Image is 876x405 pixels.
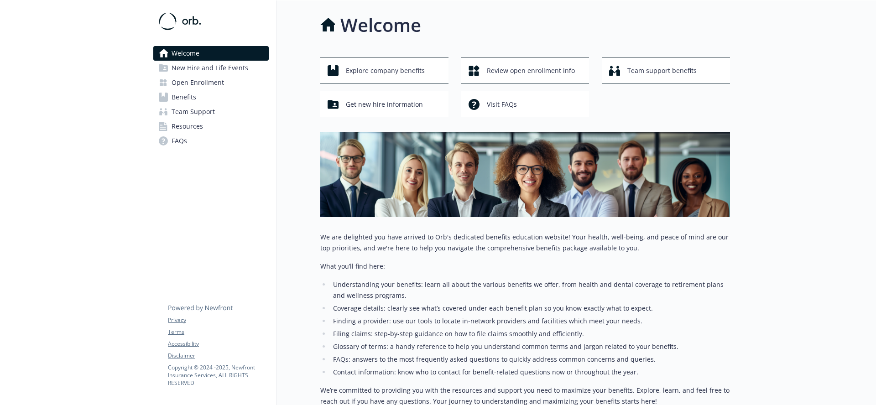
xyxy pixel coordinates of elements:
[168,328,268,336] a: Terms
[320,132,730,217] img: overview page banner
[320,232,730,254] p: We are delighted you have arrived to Orb's dedicated benefits education website! Your health, wel...
[172,75,224,90] span: Open Enrollment
[320,91,448,117] button: Get new hire information
[168,316,268,324] a: Privacy
[153,104,269,119] a: Team Support
[627,62,697,79] span: Team support benefits
[330,354,730,365] li: FAQs: answers to the most frequently asked questions to quickly address common concerns and queries.
[168,363,268,387] p: Copyright © 2024 - 2025 , Newfront Insurance Services, ALL RIGHTS RESERVED
[153,119,269,134] a: Resources
[168,352,268,360] a: Disclaimer
[172,46,199,61] span: Welcome
[330,341,730,352] li: Glossary of terms: a handy reference to help you understand common terms and jargon related to yo...
[320,57,448,83] button: Explore company benefits
[153,134,269,148] a: FAQs
[346,62,425,79] span: Explore company benefits
[172,90,196,104] span: Benefits
[153,90,269,104] a: Benefits
[172,134,187,148] span: FAQs
[172,119,203,134] span: Resources
[346,96,423,113] span: Get new hire information
[153,75,269,90] a: Open Enrollment
[320,261,730,272] p: What you’ll find here:
[168,340,268,348] a: Accessibility
[487,62,575,79] span: Review open enrollment info
[602,57,730,83] button: Team support benefits
[172,61,248,75] span: New Hire and Life Events
[461,57,589,83] button: Review open enrollment info
[461,91,589,117] button: Visit FAQs
[330,367,730,378] li: Contact information: know who to contact for benefit-related questions now or throughout the year.
[153,46,269,61] a: Welcome
[330,328,730,339] li: Filing claims: step-by-step guidance on how to file claims smoothly and efficiently.
[172,104,215,119] span: Team Support
[330,279,730,301] li: Understanding your benefits: learn all about the various benefits we offer, from health and denta...
[487,96,517,113] span: Visit FAQs
[330,303,730,314] li: Coverage details: clearly see what’s covered under each benefit plan so you know exactly what to ...
[330,316,730,327] li: Finding a provider: use our tools to locate in-network providers and facilities which meet your n...
[340,11,421,39] h1: Welcome
[153,61,269,75] a: New Hire and Life Events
